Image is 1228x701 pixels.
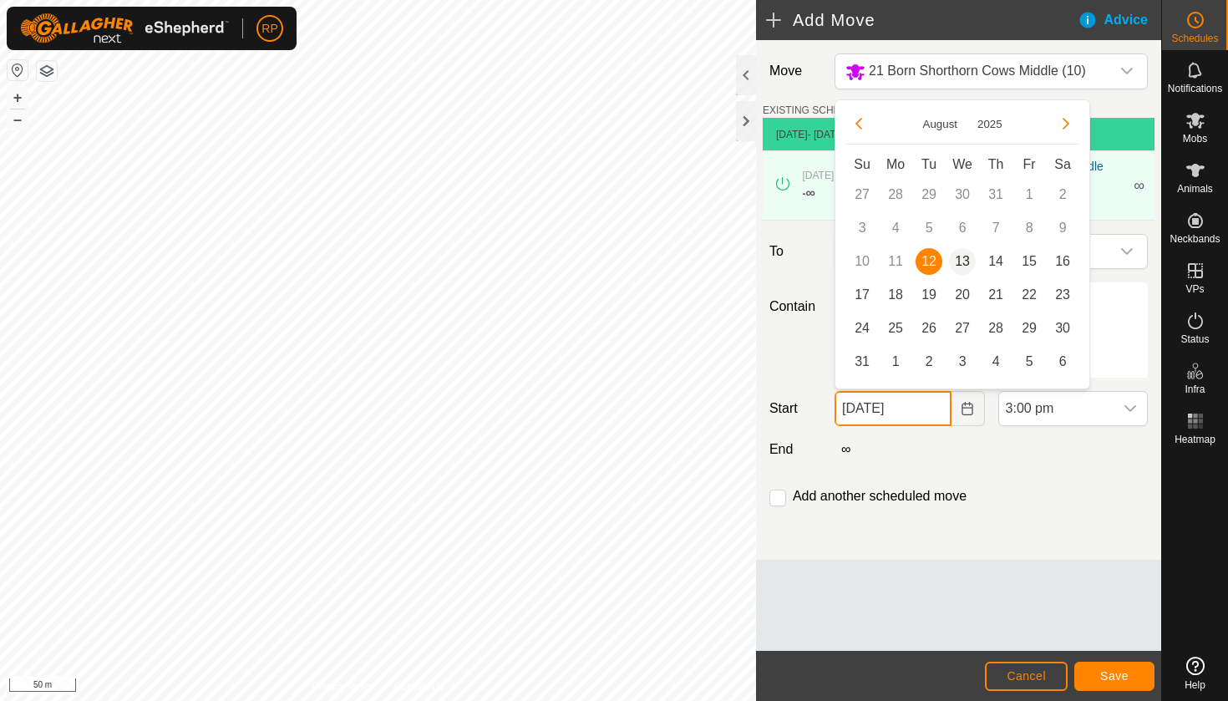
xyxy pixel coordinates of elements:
[982,315,1009,342] span: 28
[916,114,965,134] button: Choose Month
[763,53,828,89] label: Move
[763,297,828,317] label: Contain
[839,54,1110,89] span: 21 Born Shorthorn Cows Middle
[1162,650,1228,697] a: Help
[1078,10,1161,30] div: Advice
[1016,348,1043,375] span: 5
[806,185,815,200] span: ∞
[1012,278,1046,312] td: 22
[916,348,942,375] span: 2
[1171,33,1218,43] span: Schedules
[20,13,229,43] img: Gallagher Logo
[1170,234,1220,244] span: Neckbands
[1054,157,1071,171] span: Sa
[849,282,875,308] span: 17
[916,248,942,275] span: 12
[1016,315,1043,342] span: 29
[1046,345,1079,378] td: 6
[879,245,912,278] td: 11
[845,278,879,312] td: 17
[916,282,942,308] span: 19
[1046,278,1079,312] td: 23
[879,278,912,312] td: 18
[946,345,979,378] td: 3
[1012,345,1046,378] td: 5
[1012,178,1046,211] td: 1
[835,99,1090,389] div: Choose Date
[1046,178,1079,211] td: 2
[1183,134,1207,144] span: Mobs
[803,170,873,181] span: [DATE] 6:00 am
[912,211,946,245] td: 5
[845,345,879,378] td: 31
[8,88,28,108] button: +
[988,157,1004,171] span: Th
[1012,245,1046,278] td: 15
[982,248,1009,275] span: 14
[1046,245,1079,278] td: 16
[1049,348,1076,375] span: 6
[845,178,879,211] td: 27
[1185,384,1205,394] span: Infra
[1049,248,1076,275] span: 16
[763,234,828,269] label: To
[8,109,28,130] button: –
[886,157,905,171] span: Mo
[1049,315,1076,342] span: 30
[979,211,1012,245] td: 7
[854,157,870,171] span: Su
[985,662,1068,691] button: Cancel
[916,315,942,342] span: 26
[1185,284,1204,294] span: VPs
[979,278,1012,312] td: 21
[763,399,828,419] label: Start
[1180,334,1209,344] span: Status
[394,679,444,694] a: Contact Us
[763,439,828,460] label: End
[845,245,879,278] td: 10
[1012,211,1046,245] td: 8
[982,348,1009,375] span: 4
[1046,312,1079,345] td: 30
[1016,248,1043,275] span: 15
[1053,110,1079,137] button: Next Month
[808,129,845,140] span: - [DATE]
[1110,54,1144,89] div: dropdown trigger
[912,312,946,345] td: 26
[763,103,874,118] label: EXISTING SCHEDULES
[982,282,1009,308] span: 21
[951,391,985,426] button: Choose Date
[1114,392,1147,425] div: dropdown trigger
[882,315,909,342] span: 25
[1168,84,1222,94] span: Notifications
[949,282,976,308] span: 20
[912,278,946,312] td: 19
[869,63,1086,78] span: 21 Born Shorthorn Cows Middle (10)
[1110,235,1144,268] div: dropdown trigger
[949,315,976,342] span: 27
[952,157,972,171] span: We
[845,211,879,245] td: 3
[946,278,979,312] td: 20
[882,348,909,375] span: 1
[971,114,1009,134] button: Choose Year
[879,312,912,345] td: 25
[1100,669,1129,683] span: Save
[1175,434,1215,444] span: Heatmap
[879,211,912,245] td: 4
[1177,184,1213,194] span: Animals
[1007,669,1046,683] span: Cancel
[793,490,967,503] label: Add another scheduled move
[1074,662,1154,691] button: Save
[946,211,979,245] td: 6
[979,245,1012,278] td: 14
[261,20,277,38] span: RP
[1023,157,1036,171] span: Fr
[849,315,875,342] span: 24
[1012,312,1046,345] td: 29
[949,348,976,375] span: 3
[949,248,976,275] span: 13
[766,10,1078,30] h2: Add Move
[946,312,979,345] td: 27
[979,345,1012,378] td: 4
